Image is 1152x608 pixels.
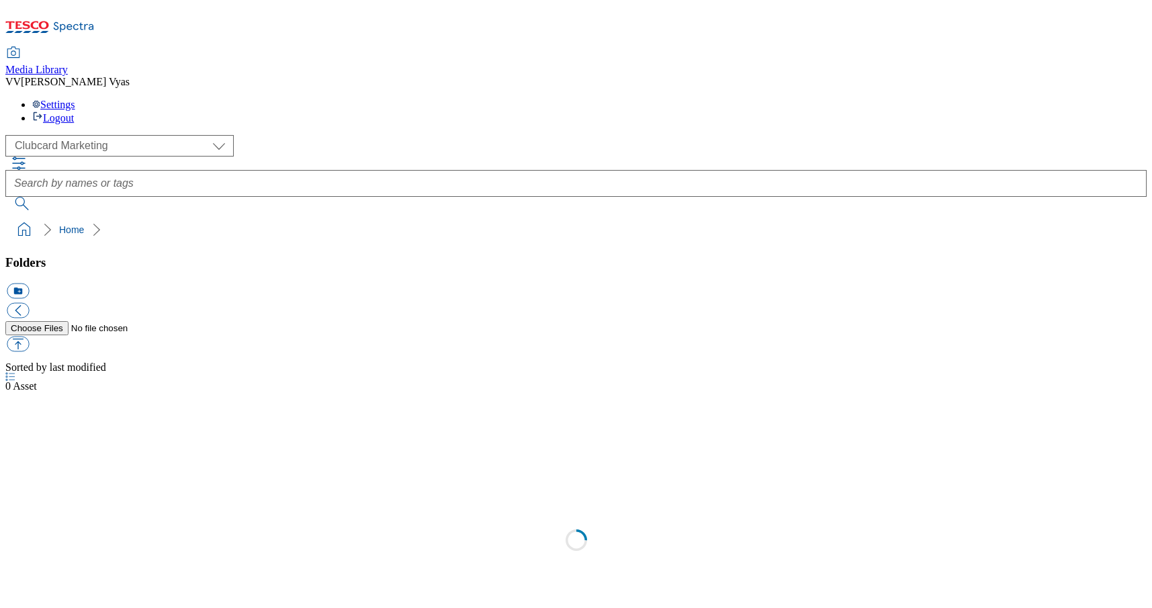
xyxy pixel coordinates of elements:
[5,255,1147,270] h3: Folders
[59,224,84,235] a: Home
[5,76,21,87] span: VV
[5,64,68,75] span: Media Library
[21,76,130,87] span: [PERSON_NAME] Vyas
[5,380,13,392] span: 0
[32,99,75,110] a: Settings
[5,48,68,76] a: Media Library
[5,170,1147,197] input: Search by names or tags
[5,217,1147,243] nav: breadcrumb
[13,219,35,241] a: home
[5,380,37,392] span: Asset
[32,112,74,124] a: Logout
[5,361,106,373] span: Sorted by last modified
